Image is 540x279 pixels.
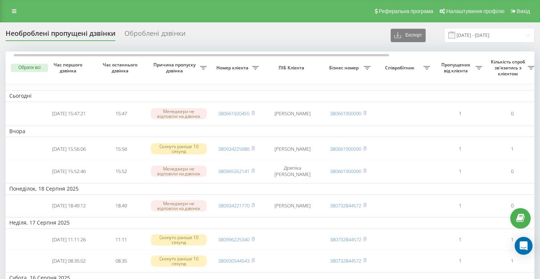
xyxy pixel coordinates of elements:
a: 380732844572 [330,257,361,264]
td: 11:11 [95,230,147,250]
td: [DATE] 15:52:46 [43,161,95,182]
a: 380934225686 [218,145,250,152]
span: Час першого дзвінка [49,62,89,73]
td: 0 [486,196,538,216]
td: [PERSON_NAME] [263,103,322,124]
td: 15:47 [95,103,147,124]
td: [DATE] 15:47:21 [43,103,95,124]
div: Оброблені дзвінки [124,29,185,41]
span: Час останнього дзвінка [101,62,141,73]
span: Вихід [517,8,530,14]
td: 0 [486,103,538,124]
div: Менеджери не відповіли на дзвінок [151,166,207,177]
a: 380965352141 [218,168,250,175]
td: 1 [434,138,486,159]
span: Номер клієнта [214,65,252,71]
span: Реферальна програма [379,8,433,14]
td: 15:56 [95,138,147,159]
td: 0 [486,161,538,182]
td: 1 [434,161,486,182]
a: 380996225340 [218,236,250,243]
td: 08:35 [95,251,147,271]
td: [DATE] 08:35:02 [43,251,95,271]
div: Менеджери не відповіли на дзвінок [151,200,207,211]
a: 380930544543 [218,257,250,264]
a: 380732844572 [330,202,361,209]
td: [PERSON_NAME] [263,138,322,159]
td: 1 [486,138,538,159]
button: Експорт [391,29,426,42]
button: Обрати всі [11,64,48,72]
a: 380732844572 [330,236,361,243]
td: [PERSON_NAME] [263,196,322,216]
td: 1 [434,196,486,216]
a: 380934221770 [218,202,250,209]
div: Open Intercom Messenger [515,237,533,255]
td: 1 [486,251,538,271]
td: [DATE] 18:49:12 [43,196,95,216]
div: Скинуто раніше 10 секунд [151,143,207,154]
td: 1 [434,230,486,250]
div: Необроблені пропущені дзвінки [6,29,115,41]
td: 18:49 [95,196,147,216]
div: Скинуто раніше 10 секунд [151,256,207,267]
span: Причина пропуску дзвінка [151,62,200,73]
a: 380661920455 [218,110,250,117]
a: 380661900090 [330,110,361,117]
td: 1 [434,103,486,124]
td: 1 [434,251,486,271]
span: Пропущених від клієнта [438,62,476,73]
span: ПІБ Клієнта [269,65,316,71]
a: 380661900090 [330,145,361,152]
span: Кількість спроб зв'язатись з клієнтом [490,59,528,76]
a: 380661900090 [330,168,361,175]
td: [DATE] 15:56:06 [43,138,95,159]
div: Скинуто раніше 10 секунд [151,234,207,245]
span: Налаштування профілю [446,8,504,14]
span: Співробітник [378,65,423,71]
span: Бізнес номер [326,65,364,71]
td: [DATE] 11:11:26 [43,230,95,250]
td: 1 [486,230,538,250]
div: Менеджери не відповіли на дзвінок [151,108,207,119]
td: 15:52 [95,161,147,182]
td: Дряпіка [PERSON_NAME] [263,161,322,182]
